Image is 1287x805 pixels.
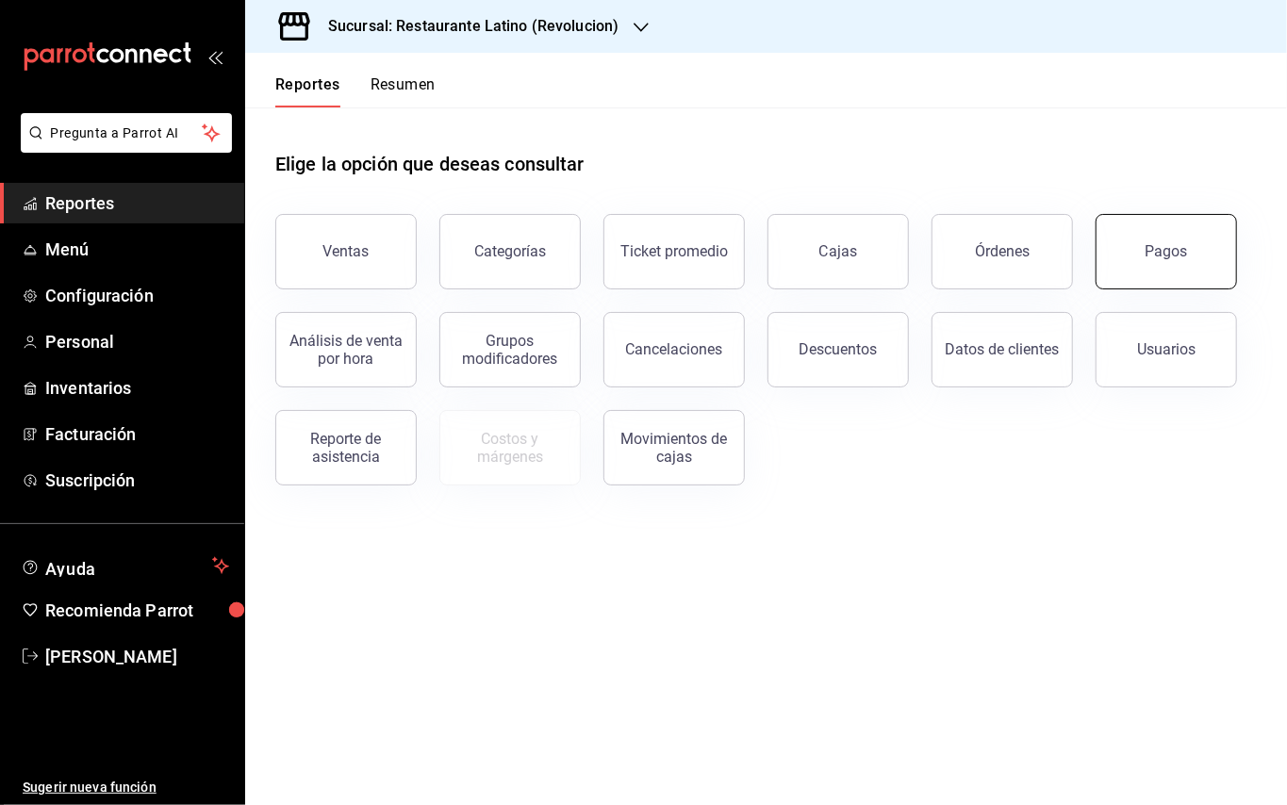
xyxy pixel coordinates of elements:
[620,242,728,260] div: Ticket promedio
[371,75,436,107] button: Resumen
[45,421,229,447] span: Facturación
[275,75,340,107] button: Reportes
[603,312,745,387] button: Cancelaciones
[275,150,585,178] h1: Elige la opción que deseas consultar
[45,644,229,669] span: [PERSON_NAME]
[21,113,232,153] button: Pregunta a Parrot AI
[45,375,229,401] span: Inventarios
[474,242,546,260] div: Categorías
[45,190,229,216] span: Reportes
[439,410,581,485] button: Contrata inventarios para ver este reporte
[288,332,404,368] div: Análisis de venta por hora
[45,598,229,623] span: Recomienda Parrot
[275,214,417,289] button: Ventas
[275,410,417,485] button: Reporte de asistencia
[819,240,858,263] div: Cajas
[23,778,229,797] span: Sugerir nueva función
[323,242,370,260] div: Ventas
[207,49,223,64] button: open_drawer_menu
[767,214,909,289] a: Cajas
[51,123,203,143] span: Pregunta a Parrot AI
[313,15,619,38] h3: Sucursal: Restaurante Latino (Revolucion)
[616,430,733,466] div: Movimientos de cajas
[275,312,417,387] button: Análisis de venta por hora
[975,242,1030,260] div: Órdenes
[288,430,404,466] div: Reporte de asistencia
[45,554,205,577] span: Ayuda
[767,312,909,387] button: Descuentos
[603,214,745,289] button: Ticket promedio
[946,340,1060,358] div: Datos de clientes
[45,329,229,354] span: Personal
[452,430,569,466] div: Costos y márgenes
[932,312,1073,387] button: Datos de clientes
[275,75,436,107] div: navigation tabs
[45,237,229,262] span: Menú
[45,468,229,493] span: Suscripción
[439,312,581,387] button: Grupos modificadores
[603,410,745,485] button: Movimientos de cajas
[452,332,569,368] div: Grupos modificadores
[439,214,581,289] button: Categorías
[1137,340,1196,358] div: Usuarios
[1096,312,1237,387] button: Usuarios
[626,340,723,358] div: Cancelaciones
[45,283,229,308] span: Configuración
[932,214,1073,289] button: Órdenes
[1146,242,1188,260] div: Pagos
[13,137,232,156] a: Pregunta a Parrot AI
[800,340,878,358] div: Descuentos
[1096,214,1237,289] button: Pagos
